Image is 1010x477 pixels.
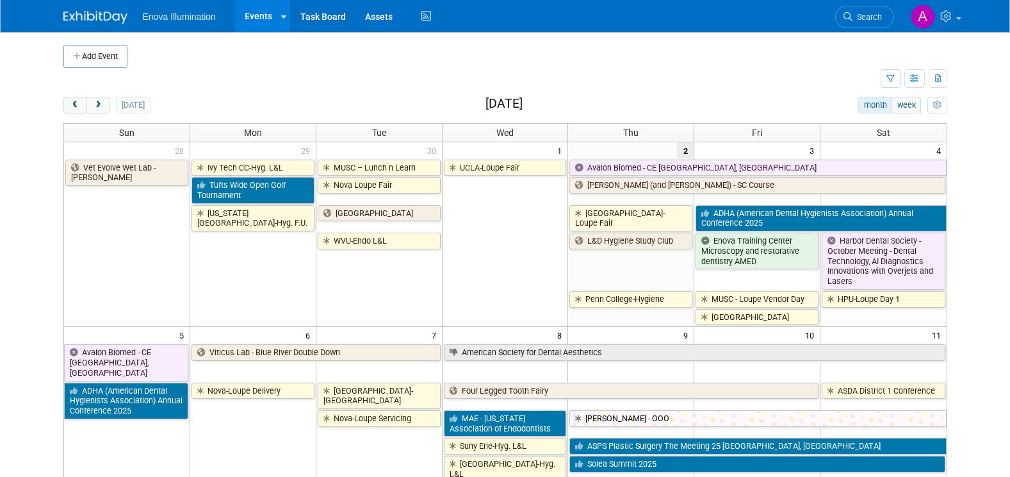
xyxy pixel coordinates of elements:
[63,97,87,113] button: prev
[64,383,188,419] a: ADHA (American Dental Hygienists Association) Annual Conference 2025
[318,205,441,222] a: [GEOGRAPHIC_DATA]
[927,97,947,113] button: myCustomButton
[935,142,947,158] span: 4
[426,142,442,158] span: 30
[304,327,316,343] span: 6
[696,309,819,326] a: [GEOGRAPHIC_DATA]
[804,327,820,343] span: 10
[143,12,216,22] span: Enova Illumination
[444,410,567,437] a: MAE - [US_STATE] Association of Endodontists
[65,160,188,186] a: Vet Evolve Wet Lab - [PERSON_NAME]
[372,128,386,138] span: Tue
[696,291,819,308] a: MUSC - Loupe Vendor Day
[174,142,190,158] span: 28
[430,327,442,343] span: 7
[682,327,694,343] span: 9
[318,233,441,249] a: WVU-Endo L&L
[485,97,523,111] h2: [DATE]
[86,97,110,113] button: next
[858,97,892,113] button: month
[63,11,127,24] img: ExhibitDay
[931,327,947,343] span: 11
[677,142,694,158] span: 2
[64,344,188,381] a: Avalon Biomed - CE [GEOGRAPHIC_DATA], [GEOGRAPHIC_DATA]
[63,45,127,68] button: Add Event
[569,438,946,455] a: ASPS Plastic Surgery The Meeting 25 [GEOGRAPHIC_DATA], [GEOGRAPHIC_DATA]
[835,6,894,28] a: Search
[852,12,882,22] span: Search
[696,233,819,269] a: Enova Training Center Microscopy and restorative dentistry AMED
[623,128,639,138] span: Thu
[444,383,819,399] a: Four Legged Tooth Fairy
[318,383,441,409] a: [GEOGRAPHIC_DATA]-[GEOGRAPHIC_DATA]
[933,101,941,110] i: Personalize Calendar
[444,438,567,455] a: Suny Erie-Hyg. L&L
[569,456,945,473] a: Solea Summit 2025
[556,327,567,343] span: 8
[822,383,945,399] a: ASDA District 1 Conference
[556,142,567,158] span: 1
[877,128,890,138] span: Sat
[822,291,945,308] a: HPU-Loupe Day 1
[752,128,762,138] span: Fri
[300,142,316,158] span: 29
[191,177,314,203] a: Tufts Wide Open Golf Tournament
[116,97,150,113] button: [DATE]
[892,97,921,113] button: week
[569,205,692,231] a: [GEOGRAPHIC_DATA]-Loupe Fair
[318,160,441,176] a: MUSC – Lunch n Learn
[569,291,692,308] a: Penn College-Hygiene
[191,160,314,176] a: Ivy Tech CC-Hyg. L&L
[496,128,514,138] span: Wed
[191,344,441,361] a: Viticus Lab - Blue River Double Down
[178,327,190,343] span: 5
[191,383,314,399] a: Nova-Loupe Delivery
[808,142,820,158] span: 3
[444,344,945,361] a: American Society for Dental Aesthetics
[119,128,134,138] span: Sun
[822,233,945,290] a: Harbor Dental Society - October Meeting - Dental Technology, AI Diagnostics Innovations with Over...
[244,128,262,138] span: Mon
[191,205,314,231] a: [US_STATE][GEOGRAPHIC_DATA]-Hyg. F.U.
[569,410,946,427] a: [PERSON_NAME] - OOO
[569,233,692,249] a: L&D Hygiene Study Club
[569,160,946,176] a: Avalon Biomed - CE [GEOGRAPHIC_DATA], [GEOGRAPHIC_DATA]
[696,205,946,231] a: ADHA (American Dental Hygienists Association) Annual Conference 2025
[569,177,945,194] a: [PERSON_NAME] (and [PERSON_NAME]) - SC Course
[444,160,567,176] a: UCLA-Loupe Fair
[318,410,441,427] a: Nova-Loupe Servicing
[318,177,441,194] a: Nova Loupe Fair
[911,4,935,29] img: Andrea Miller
